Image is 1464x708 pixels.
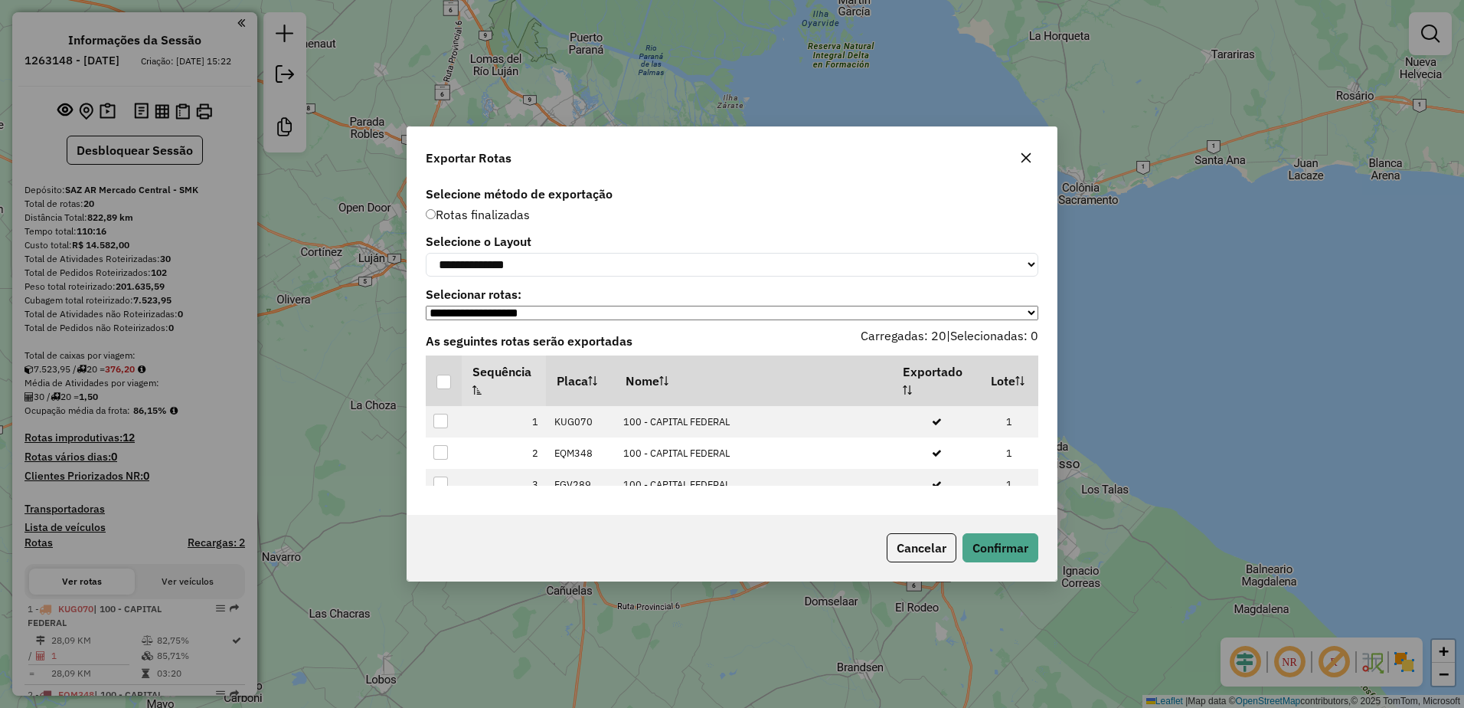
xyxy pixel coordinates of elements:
[426,149,511,167] span: Exportar Rotas
[950,328,1038,343] span: Selecionadas: 0
[981,469,1038,500] td: 1
[615,356,892,406] th: Nome
[546,406,615,438] td: KUG070
[615,406,892,438] td: 100 - CAPITAL FEDERAL
[981,356,1038,406] th: Lote
[732,326,1047,356] div: |
[462,469,546,500] td: 3
[615,469,892,500] td: 100 - CAPITAL FEDERAL
[546,438,615,469] td: EQM348
[981,406,1038,438] td: 1
[887,533,956,562] button: Cancelar
[615,438,892,469] td: 100 - CAPITAL FEDERAL
[426,285,1038,303] label: Selecionar rotas:
[462,356,546,406] th: Sequência
[426,207,530,222] span: Rotas finalizadas
[426,232,1038,251] label: Selecione o Layout
[426,185,1038,203] label: Selecione método de exportação
[462,406,546,438] td: 1
[861,328,946,343] span: Carregadas: 20
[426,333,632,349] strong: As seguintes rotas serão exportadas
[546,469,615,500] td: FGV289
[962,533,1038,562] button: Confirmar
[893,356,981,406] th: Exportado
[462,438,546,469] td: 2
[546,356,615,406] th: Placa
[981,438,1038,469] td: 1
